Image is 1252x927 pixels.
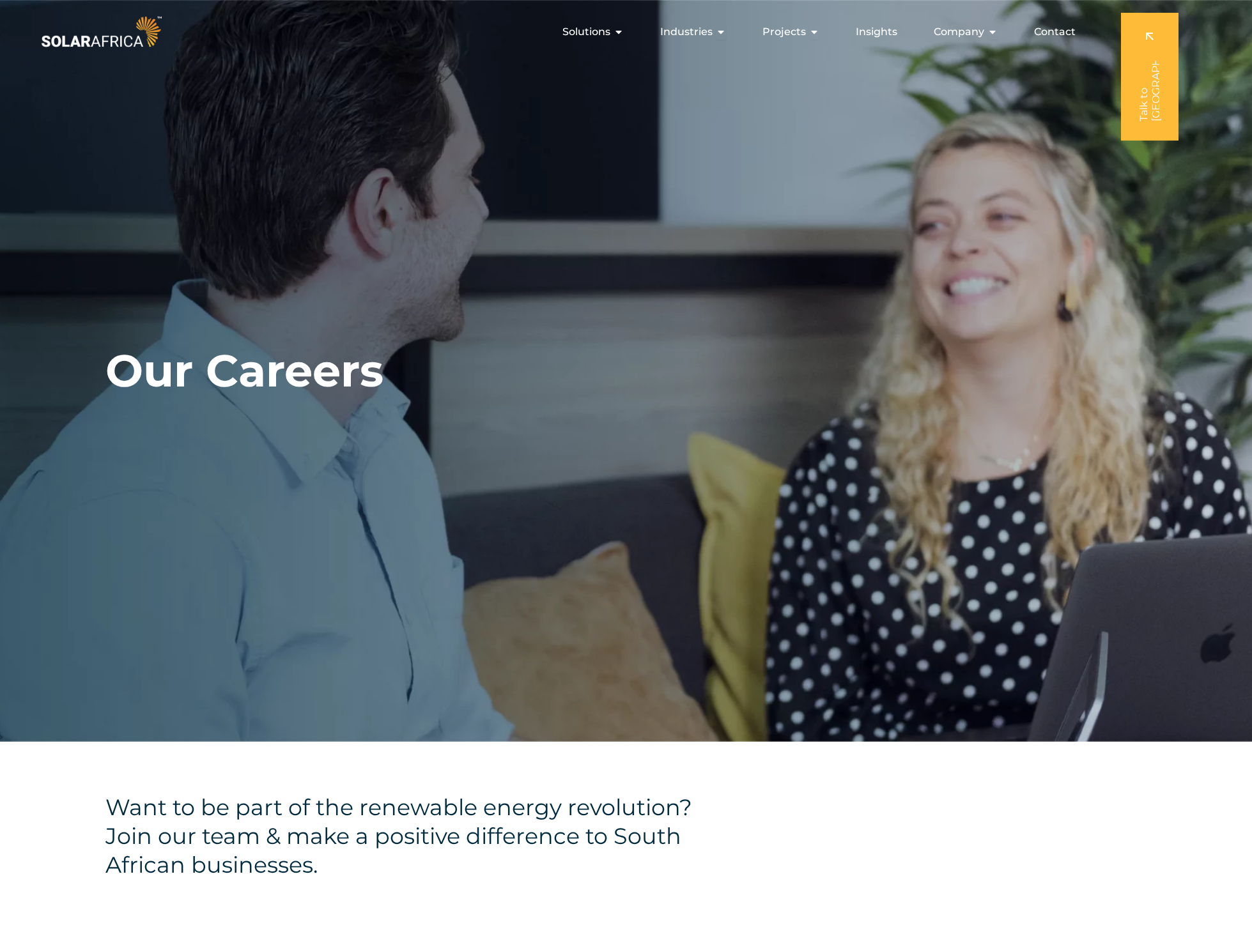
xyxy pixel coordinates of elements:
[164,19,1086,45] nav: Menu
[1034,24,1076,40] a: Contact
[562,24,610,40] span: Solutions
[856,24,897,40] a: Insights
[762,24,806,40] span: Projects
[660,24,713,40] span: Industries
[164,19,1086,45] div: Menu Toggle
[105,344,383,398] h1: Our Careers
[105,793,742,879] h4: Want to be part of the renewable energy revolution? Join our team & make a positive difference to...
[934,24,984,40] span: Company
